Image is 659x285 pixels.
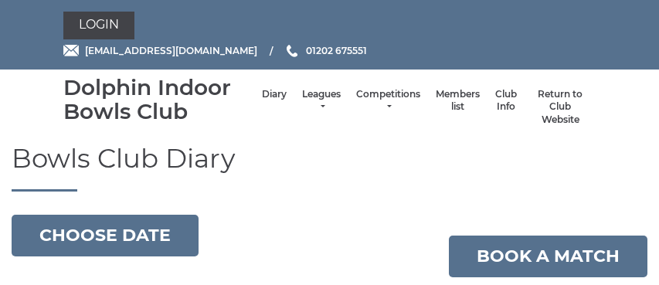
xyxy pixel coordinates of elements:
[262,88,287,101] a: Diary
[63,43,257,58] a: Email [EMAIL_ADDRESS][DOMAIN_NAME]
[284,43,367,58] a: Phone us 01202 675551
[495,88,517,114] a: Club Info
[356,88,420,114] a: Competitions
[449,236,647,277] a: Book a match
[436,88,480,114] a: Members list
[12,215,199,256] button: Choose date
[85,45,257,56] span: [EMAIL_ADDRESS][DOMAIN_NAME]
[532,88,588,127] a: Return to Club Website
[287,45,297,57] img: Phone us
[302,88,341,114] a: Leagues
[12,144,647,191] h1: Bowls Club Diary
[63,12,134,39] a: Login
[63,76,255,124] div: Dolphin Indoor Bowls Club
[306,45,367,56] span: 01202 675551
[63,45,79,56] img: Email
